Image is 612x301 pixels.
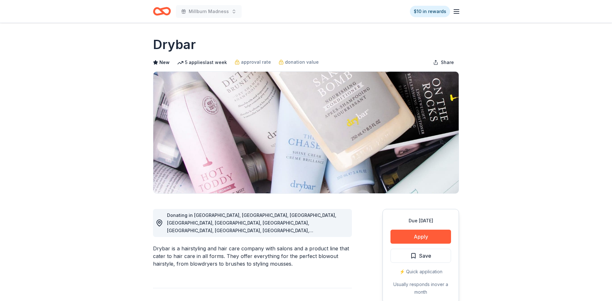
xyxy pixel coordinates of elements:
h1: Drybar [153,36,196,54]
img: Image for Drybar [153,72,459,193]
span: donation value [285,58,319,66]
div: 5 applies last week [177,59,227,66]
span: New [159,59,170,66]
div: Due [DATE] [390,217,451,225]
button: Millburn Madness [176,5,242,18]
button: Apply [390,230,451,244]
span: Share [441,59,454,66]
a: donation value [279,58,319,66]
span: Millburn Madness [189,8,229,15]
a: $10 in rewards [410,6,450,17]
button: Share [428,56,459,69]
a: approval rate [235,58,271,66]
span: Save [419,252,431,260]
span: Donating in [GEOGRAPHIC_DATA], [GEOGRAPHIC_DATA], [GEOGRAPHIC_DATA], [GEOGRAPHIC_DATA], [GEOGRAPH... [167,212,336,279]
button: Save [390,249,451,263]
div: Usually responds in over a month [390,281,451,296]
a: Home [153,4,171,19]
div: ⚡️ Quick application [390,268,451,276]
span: approval rate [241,58,271,66]
div: Drybar is a hairstyling and hair care company with salons and a product line that cater to hair c... [153,245,352,268]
